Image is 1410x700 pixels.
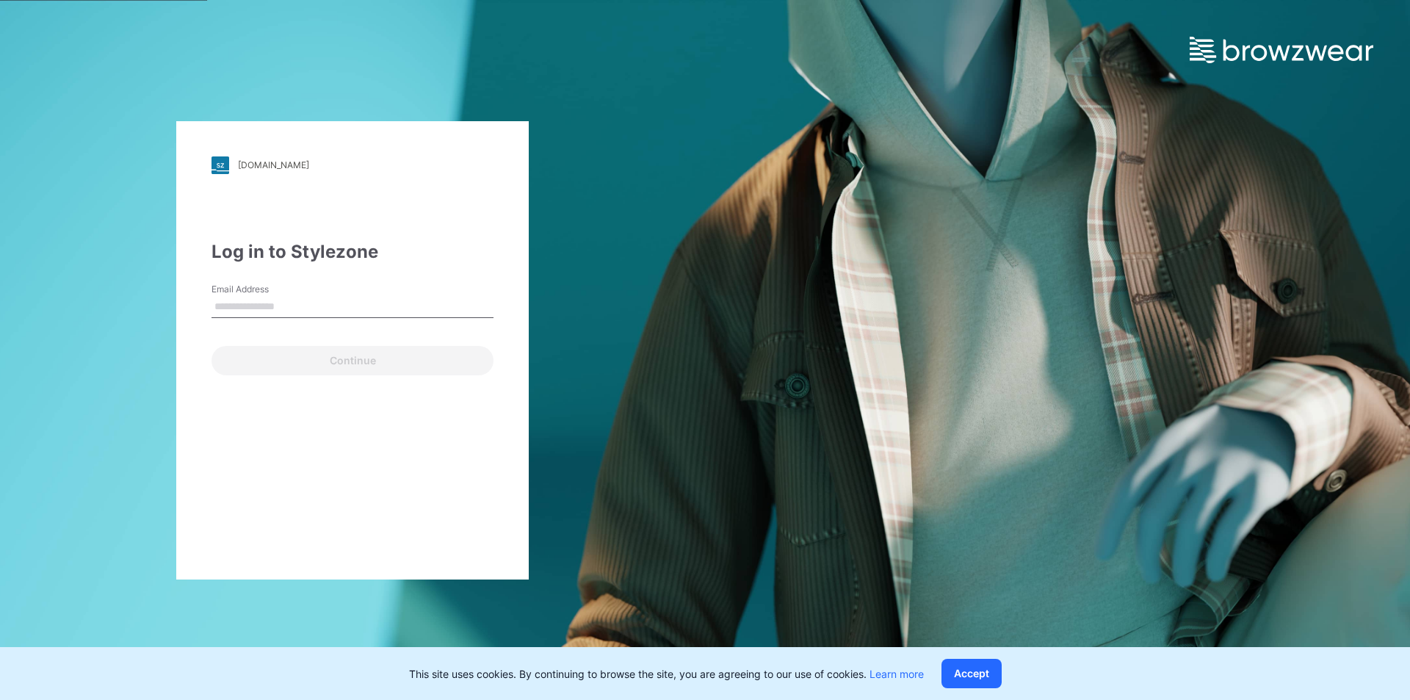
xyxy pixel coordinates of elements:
img: stylezone-logo.562084cfcfab977791bfbf7441f1a819.svg [211,156,229,174]
a: [DOMAIN_NAME] [211,156,493,174]
img: browzwear-logo.e42bd6dac1945053ebaf764b6aa21510.svg [1190,37,1373,63]
a: Learn more [869,668,924,680]
div: [DOMAIN_NAME] [238,159,309,170]
div: Log in to Stylezone [211,239,493,265]
label: Email Address [211,283,314,296]
p: This site uses cookies. By continuing to browse the site, you are agreeing to our use of cookies. [409,666,924,682]
button: Accept [941,659,1002,688]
